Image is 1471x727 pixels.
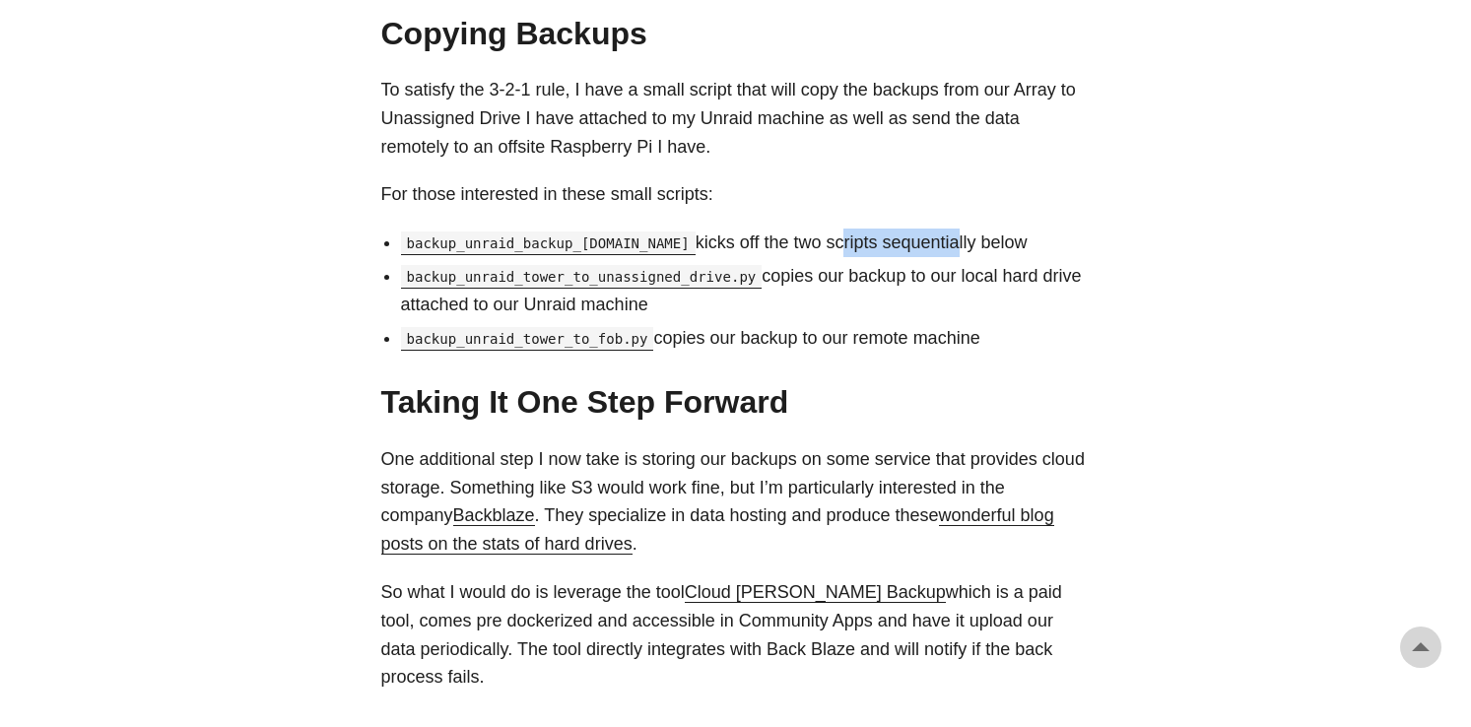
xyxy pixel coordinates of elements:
p: So what I would do is leverage the tool which is a paid tool, comes pre dockerized and accessible... [381,578,1091,692]
code: backup_unraid_tower_to_fob.py [401,327,654,351]
p: One additional step I now take is storing our backups on some service that provides cloud storage... [381,445,1091,559]
li: copies our backup to our remote machine [401,324,1091,353]
a: backup_unraid_backup_[DOMAIN_NAME] [401,232,696,252]
p: For those interested in these small scripts: [381,180,1091,209]
li: kicks off the two scripts sequentially below [401,229,1091,257]
a: wonderful blog posts on the stats of hard drives [381,505,1054,554]
code: backup_unraid_backup_[DOMAIN_NAME] [401,231,696,255]
li: copies our backup to our local hard drive attached to our Unraid machine [401,262,1091,319]
a: Backblaze [453,505,535,525]
code: backup_unraid_tower_to_unassigned_drive.py [401,265,763,289]
a: backup_unraid_tower_to_fob.py [401,328,654,348]
h2: Taking It One Step Forward [381,383,1091,421]
p: To satisfy the 3-2-1 rule, I have a small script that will copy the backups from our Array to Una... [381,76,1091,161]
a: go to top [1400,627,1441,668]
a: backup_unraid_tower_to_unassigned_drive.py [401,266,763,286]
a: Cloud [PERSON_NAME] Backup [685,582,946,602]
h2: Copying Backups [381,15,1091,52]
